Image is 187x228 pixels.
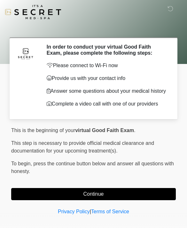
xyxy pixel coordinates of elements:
[6,23,181,35] h1: ‎ ‎
[5,5,61,19] img: It's A Secret Med Spa Logo
[47,75,166,82] p: Provide us with your contact info
[11,161,174,174] span: press the continue button below and answer all questions with honesty.
[47,87,166,95] p: Answer some questions about your medical history
[11,128,75,133] span: This is the beginning of your
[58,209,90,214] a: Privacy Policy
[16,44,35,63] img: Agent Avatar
[90,209,91,214] a: |
[11,140,154,153] span: This step is necessary to provide official medical clearance and documentation for your upcoming ...
[75,128,134,133] strong: virtual Good Faith Exam
[11,161,33,166] span: To begin,
[47,62,166,69] p: Please connect to Wi-Fi now
[134,128,135,133] span: .
[47,100,166,108] p: Complete a video call with one of our providers
[91,209,129,214] a: Terms of Service
[11,188,176,200] button: Continue
[47,44,166,56] h2: In order to conduct your virtual Good Faith Exam, please complete the following steps:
